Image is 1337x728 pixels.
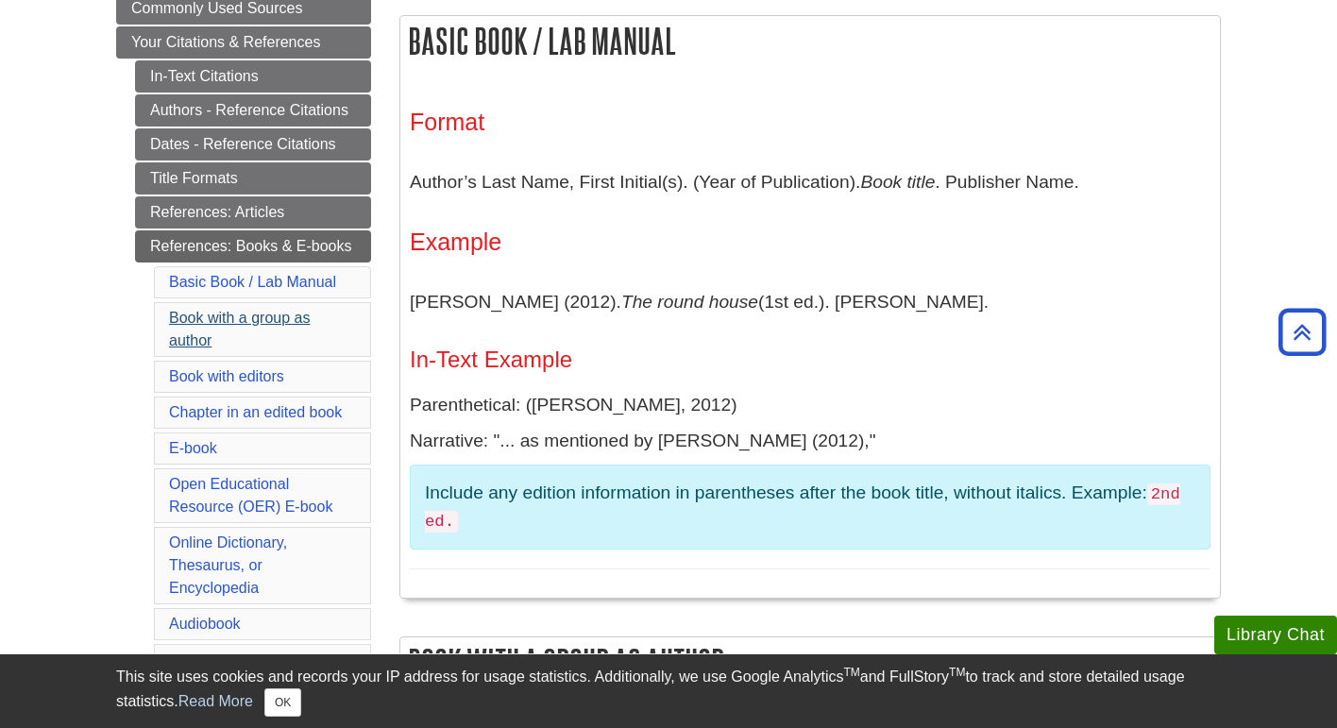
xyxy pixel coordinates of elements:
[169,368,284,384] a: Book with editors
[135,162,371,195] a: Title Formats
[400,16,1220,66] h2: Basic Book / Lab Manual
[169,616,241,632] a: Audiobook
[410,275,1210,330] p: [PERSON_NAME] (2012). (1st ed.). [PERSON_NAME].
[949,666,965,679] sup: TM
[135,230,371,262] a: References: Books & E-books
[169,534,287,596] a: Online Dictionary, Thesaurus, or Encyclopedia
[843,666,859,679] sup: TM
[116,26,371,59] a: Your Citations & References
[621,292,758,312] i: The round house
[169,404,342,420] a: Chapter in an edited book
[135,128,371,161] a: Dates - Reference Citations
[135,60,371,93] a: In-Text Citations
[116,666,1221,717] div: This site uses cookies and records your IP address for usage statistics. Additionally, we use Goo...
[1214,616,1337,654] button: Library Chat
[410,428,1210,455] p: Narrative: "... as mentioned by [PERSON_NAME] (2012),"
[400,637,1220,687] h2: Book with a group as author
[169,310,310,348] a: Book with a group as author
[410,229,1210,256] h3: Example
[410,109,1210,136] h3: Format
[131,34,320,50] span: Your Citations & References
[135,94,371,127] a: Authors - Reference Citations
[860,172,935,192] i: Book title
[169,274,336,290] a: Basic Book / Lab Manual
[425,480,1195,534] p: Include any edition information in parentheses after the book title, without italics. Example:
[410,155,1210,210] p: Author’s Last Name, First Initial(s). (Year of Publication). . Publisher Name.
[169,652,294,668] a: Diagnostic manual
[178,693,253,709] a: Read More
[135,196,371,229] a: References: Articles
[264,688,301,717] button: Close
[1272,319,1332,345] a: Back to Top
[169,440,217,456] a: E-book
[169,476,332,515] a: Open Educational Resource (OER) E-book
[410,347,1210,372] h4: In-Text Example
[410,392,1210,419] p: Parenthetical: ([PERSON_NAME], 2012)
